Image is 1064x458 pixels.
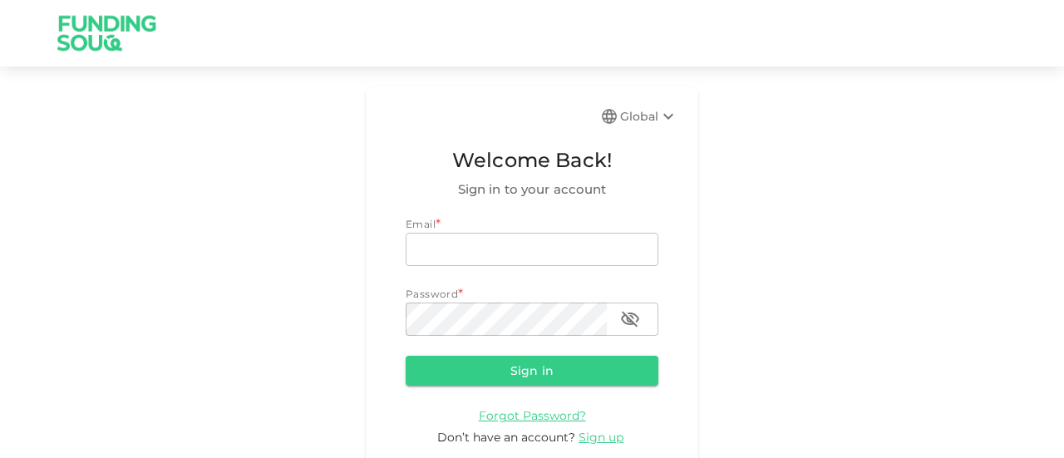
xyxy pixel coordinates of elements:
a: Forgot Password? [479,407,586,423]
div: Global [620,106,678,126]
span: Password [406,288,458,300]
button: Sign in [406,356,658,386]
span: Sign in to your account [406,180,658,199]
span: Don’t have an account? [437,430,575,445]
span: Email [406,218,436,230]
input: password [406,303,607,336]
input: email [406,233,658,266]
span: Forgot Password? [479,408,586,423]
span: Welcome Back! [406,145,658,176]
span: Sign up [579,430,623,445]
